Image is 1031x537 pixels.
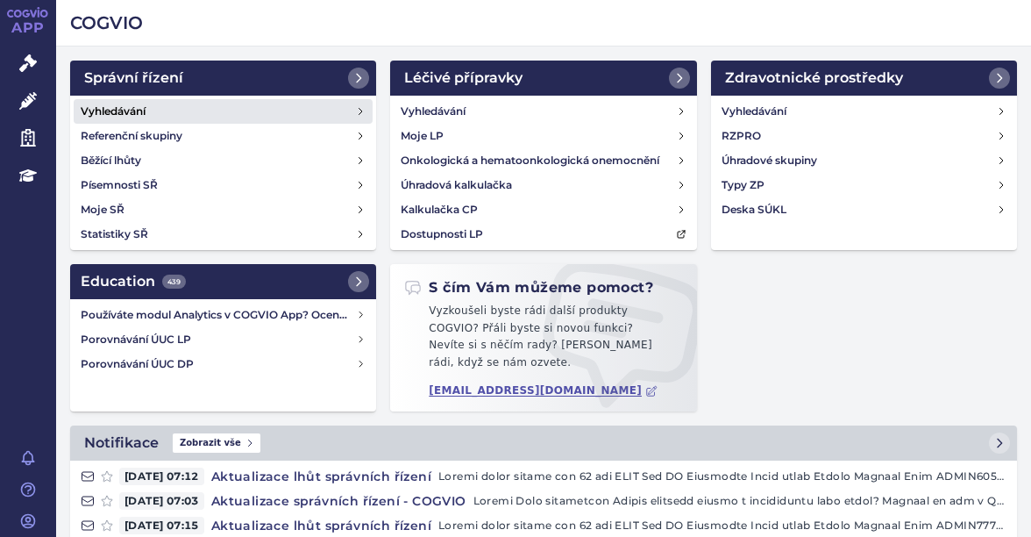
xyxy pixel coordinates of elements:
[70,11,1017,35] h2: COGVIO
[173,433,260,453] span: Zobrazit vše
[74,352,373,376] a: Porovnávání ÚUC DP
[74,148,373,173] a: Běžící lhůty
[438,468,1006,485] p: Loremi dolor sitame con 62 adi ELIT Sed DO Eiusmodte Incid utlab Etdolo Magnaal Enim ADMIN605718/...
[204,517,438,534] h4: Aktualizace lhůt správních řízení
[401,152,659,169] h4: Onkologická a hematoonkologická onemocnění
[401,127,444,145] h4: Moje LP
[119,492,204,510] span: [DATE] 07:03
[81,127,182,145] h4: Referenční skupiny
[162,275,186,289] span: 439
[70,264,376,299] a: Education439
[74,197,373,222] a: Moje SŘ
[394,148,693,173] a: Onkologická a hematoonkologická onemocnění
[74,173,373,197] a: Písemnosti SŘ
[715,173,1013,197] a: Typy ZP
[81,103,146,120] h4: Vyhledávání
[715,197,1013,222] a: Deska SÚKL
[70,61,376,96] a: Správní řízení
[429,384,658,397] a: [EMAIL_ADDRESS][DOMAIN_NAME]
[711,61,1017,96] a: Zdravotnické prostředky
[81,176,158,194] h4: Písemnosti SŘ
[722,103,786,120] h4: Vyhledávání
[401,103,466,120] h4: Vyhledávání
[404,278,653,297] h2: S čím Vám můžeme pomoct?
[74,99,373,124] a: Vyhledávání
[84,68,183,89] h2: Správní řízení
[81,355,356,373] h4: Porovnávání ÚUC DP
[81,226,148,243] h4: Statistiky SŘ
[438,517,1006,534] p: Loremi dolor sitame con 62 adi ELIT Sed DO Eiusmodte Incid utlab Etdolo Magnaal Enim ADMIN777686/...
[722,127,761,145] h4: RZPRO
[81,331,356,348] h4: Porovnávání ÚUC LP
[84,433,159,454] h2: Notifikace
[70,426,1017,461] a: NotifikaceZobrazit vše
[81,271,186,292] h2: Education
[81,152,141,169] h4: Běžící lhůty
[722,176,764,194] h4: Typy ZP
[204,468,438,485] h4: Aktualizace lhůt správních řízení
[473,492,1006,510] p: Loremi Dolo sitametcon Adipis elitsedd eiusmo t incididuntu labo etdol? Magnaal en adm v Quisnost...
[404,303,682,378] p: Vyzkoušeli byste rádi další produkty COGVIO? Přáli byste si novou funkci? Nevíte si s něčím rady?...
[394,197,693,222] a: Kalkulačka CP
[715,148,1013,173] a: Úhradové skupiny
[74,303,373,327] a: Používáte modul Analytics v COGVIO App? Oceníme Vaši zpětnou vazbu!
[725,68,903,89] h2: Zdravotnické prostředky
[394,124,693,148] a: Moje LP
[401,201,478,218] h4: Kalkulačka CP
[119,468,204,485] span: [DATE] 07:12
[401,176,512,194] h4: Úhradová kalkulačka
[81,201,124,218] h4: Moje SŘ
[722,152,817,169] h4: Úhradové skupiny
[404,68,523,89] h2: Léčivé přípravky
[81,306,356,324] h4: Používáte modul Analytics v COGVIO App? Oceníme Vaši zpětnou vazbu!
[401,226,483,243] h4: Dostupnosti LP
[715,124,1013,148] a: RZPRO
[74,327,373,352] a: Porovnávání ÚUC LP
[715,99,1013,124] a: Vyhledávání
[119,517,204,534] span: [DATE] 07:15
[394,173,693,197] a: Úhradová kalkulačka
[394,222,693,247] a: Dostupnosti LP
[74,124,373,148] a: Referenční skupiny
[390,61,696,96] a: Léčivé přípravky
[394,99,693,124] a: Vyhledávání
[204,492,473,510] h4: Aktualizace správních řízení - COGVIO
[74,222,373,247] a: Statistiky SŘ
[722,201,786,218] h4: Deska SÚKL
